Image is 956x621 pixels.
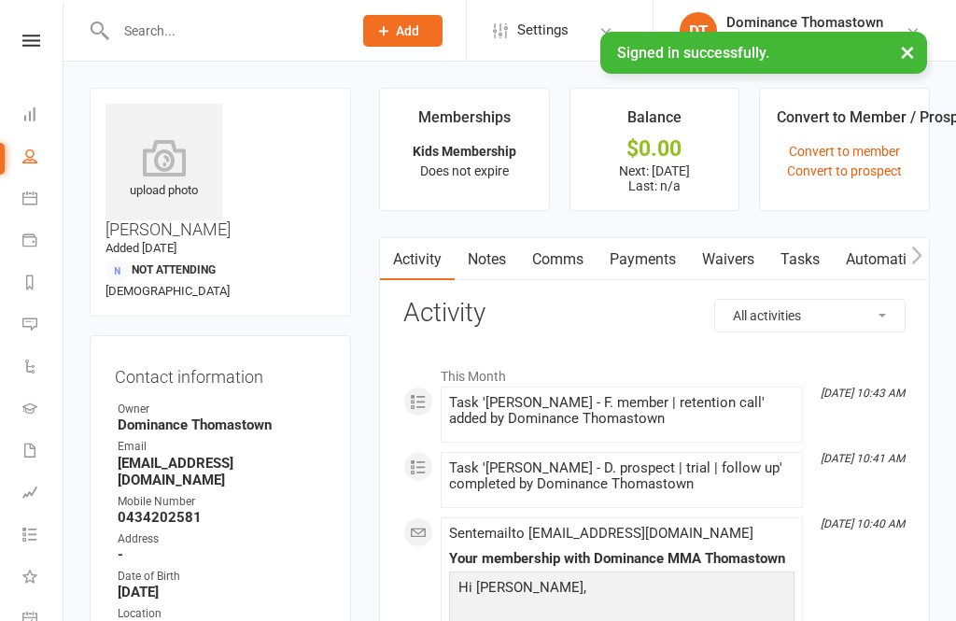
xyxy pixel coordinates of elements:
a: Automations [833,238,944,281]
a: Dashboard [22,95,64,137]
i: [DATE] 10:43 AM [821,387,905,400]
a: What's New [22,557,64,600]
div: Address [118,530,326,548]
span: [DEMOGRAPHIC_DATA] [105,284,230,298]
li: This Month [403,357,906,387]
p: Next: [DATE] Last: n/a [587,163,723,193]
strong: [DATE] [118,584,326,600]
a: Notes [455,238,519,281]
a: Comms [519,238,597,281]
div: Task '[PERSON_NAME] - D. prospect | trial | follow up' completed by Dominance Thomastown [449,460,794,492]
button: Add [363,15,443,47]
button: × [891,32,924,72]
div: Your membership with Dominance MMA Thomastown [449,551,794,567]
h3: [PERSON_NAME] [105,104,335,239]
a: Activity [380,238,455,281]
strong: Kids Membership [413,144,516,159]
a: Payments [597,238,689,281]
a: Reports [22,263,64,305]
a: Payments [22,221,64,263]
span: Not Attending [132,263,216,276]
div: DT [680,12,717,49]
div: Memberships [418,106,511,139]
a: People [22,137,64,179]
a: Waivers [689,238,767,281]
div: Date of Birth [118,568,326,586]
a: Convert to member [789,144,900,159]
a: Assessments [22,473,64,515]
i: [DATE] 10:41 AM [821,452,905,465]
div: Owner [118,401,326,418]
div: Mobile Number [118,493,326,511]
span: Sent email to [EMAIL_ADDRESS][DOMAIN_NAME] [449,525,753,542]
div: $0.00 [587,139,723,159]
div: Balance [627,106,682,139]
div: Dominance MMA Thomastown [726,31,906,48]
strong: [EMAIL_ADDRESS][DOMAIN_NAME] [118,455,326,488]
i: [DATE] 10:40 AM [821,517,905,530]
span: Settings [517,9,569,51]
div: Email [118,438,326,456]
span: Signed in successfully. [617,44,769,62]
strong: Dominance Thomastown [118,416,326,433]
h3: Activity [403,299,906,328]
time: Added [DATE] [105,241,176,255]
strong: 0434202581 [118,509,326,526]
h3: Contact information [115,360,326,387]
p: Hi [PERSON_NAME], [454,576,790,603]
div: Task '[PERSON_NAME] - F. member | retention call' added by Dominance Thomastown [449,395,794,427]
input: Search... [110,18,339,44]
a: Tasks [767,238,833,281]
div: upload photo [105,139,222,201]
a: Convert to prospect [787,163,902,178]
span: Does not expire [420,163,509,178]
strong: - [118,546,326,563]
a: Calendar [22,179,64,221]
div: Dominance Thomastown [726,14,906,31]
span: Add [396,23,419,38]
